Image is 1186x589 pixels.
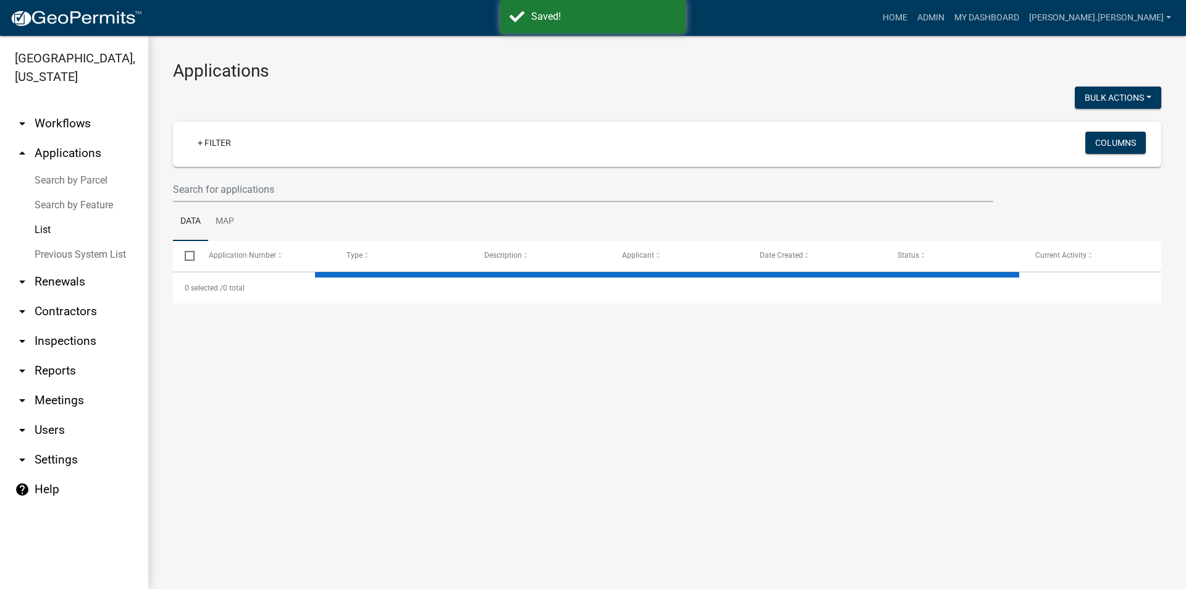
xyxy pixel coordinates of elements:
div: 0 total [173,273,1161,303]
datatable-header-cell: Description [473,241,610,271]
datatable-header-cell: Current Activity [1024,241,1161,271]
button: Columns [1085,132,1146,154]
datatable-header-cell: Date Created [748,241,886,271]
i: arrow_drop_down [15,274,30,289]
input: Search for applications [173,177,993,202]
datatable-header-cell: Type [334,241,472,271]
a: Home [878,6,912,30]
span: Type [347,251,363,260]
div: Saved! [531,9,676,24]
span: Application Number [209,251,276,260]
i: arrow_drop_down [15,393,30,408]
h3: Applications [173,61,1161,82]
span: Status [898,251,919,260]
a: Admin [912,6,949,30]
i: help [15,482,30,497]
datatable-header-cell: Select [173,241,196,271]
span: Applicant [622,251,654,260]
i: arrow_drop_down [15,304,30,319]
i: arrow_drop_down [15,452,30,467]
i: arrow_drop_down [15,334,30,349]
i: arrow_drop_up [15,146,30,161]
a: My Dashboard [949,6,1024,30]
i: arrow_drop_down [15,423,30,438]
a: Data [173,202,208,242]
datatable-header-cell: Status [886,241,1024,271]
a: [PERSON_NAME].[PERSON_NAME] [1024,6,1176,30]
span: Description [484,251,522,260]
span: Current Activity [1035,251,1087,260]
span: Date Created [760,251,803,260]
a: Map [208,202,242,242]
i: arrow_drop_down [15,363,30,378]
span: 0 selected / [185,284,223,292]
a: + Filter [188,132,241,154]
button: Bulk Actions [1075,87,1161,109]
datatable-header-cell: Applicant [610,241,748,271]
datatable-header-cell: Application Number [196,241,334,271]
i: arrow_drop_down [15,116,30,131]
